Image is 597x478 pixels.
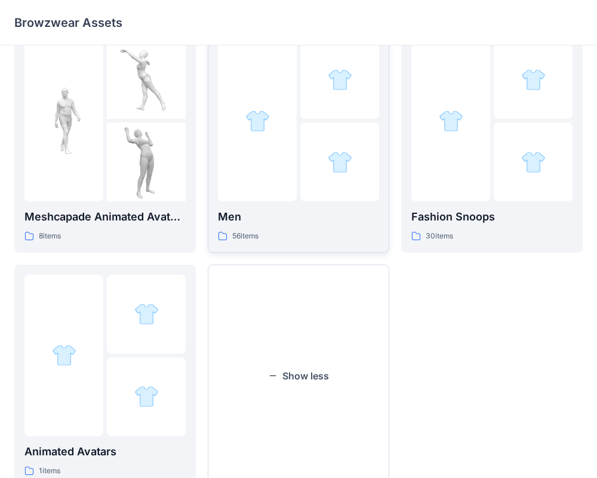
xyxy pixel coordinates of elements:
[245,109,270,133] img: folder 1
[24,443,186,460] p: Animated Avatars
[328,68,352,92] img: folder 2
[134,302,159,326] img: folder 2
[328,150,352,174] img: folder 3
[134,384,159,409] img: folder 3
[52,343,76,367] img: folder 1
[411,209,573,225] p: Fashion Snoops
[426,230,453,243] p: 30 items
[14,14,122,31] p: Browzwear Assets
[14,30,196,253] a: folder 1folder 2folder 3Meshcapade Animated Avatars8items
[218,209,379,225] p: Men
[232,230,259,243] p: 56 items
[39,230,61,243] p: 8 items
[24,209,186,225] p: Meshcapade Animated Avatars
[208,30,389,253] a: folder 1folder 2folder 3Men56items
[401,30,583,253] a: folder 1folder 2folder 3Fashion Snoops30items
[439,109,463,133] img: folder 1
[107,40,186,119] img: folder 2
[521,150,546,174] img: folder 3
[521,68,546,92] img: folder 2
[39,465,60,477] p: 1 items
[107,122,186,201] img: folder 3
[24,81,103,160] img: folder 1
